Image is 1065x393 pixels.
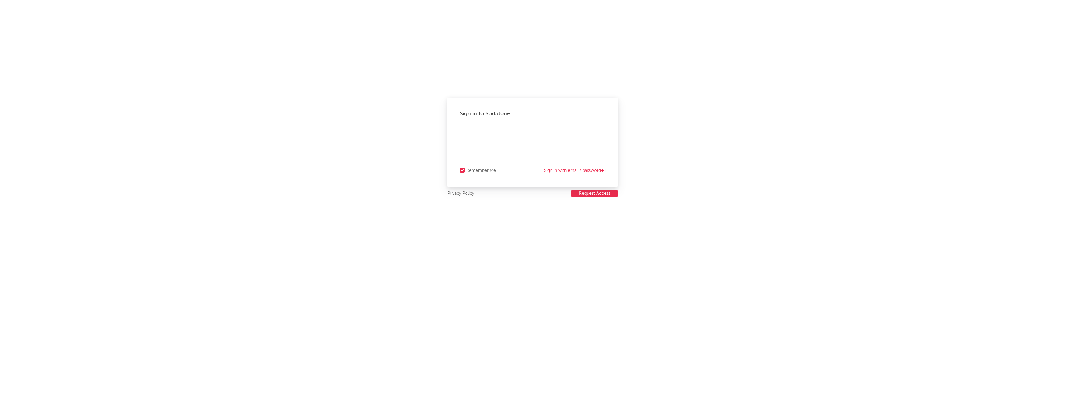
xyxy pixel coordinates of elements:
[447,190,474,198] a: Privacy Policy
[544,167,605,174] a: Sign in with email / password
[460,110,605,117] div: Sign in to Sodatone
[466,167,496,174] div: Remember Me
[571,190,618,198] a: Request Access
[571,190,618,197] button: Request Access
